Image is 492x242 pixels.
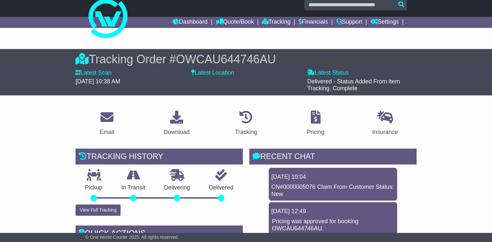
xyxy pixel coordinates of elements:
p: In Transit [112,184,155,191]
a: Email [96,108,119,139]
a: Tracking [231,108,261,139]
div: Insurance [372,128,398,137]
span: OWCAU644746AU [176,53,276,66]
a: Financials [299,17,328,28]
div: Pricing [307,128,324,137]
label: Latest Location [191,69,234,77]
span: [DATE] 10:38 AM [76,78,120,85]
a: Insurance [368,108,402,139]
div: RECENT CHAT [249,149,416,166]
a: Quote/Book [216,17,254,28]
a: Pricing [302,108,329,139]
div: CN#0000005076 Claim From Customer Status: New [271,184,394,198]
a: Support [336,17,362,28]
label: Latest Status [307,69,349,77]
p: Pickup [76,184,112,191]
p: Delivering [155,184,199,191]
div: [DATE] 10:04 [271,174,394,181]
a: Download [159,108,194,139]
a: Dashboard [173,17,207,28]
label: Latest Scan [76,69,111,77]
button: View Full Tracking [76,204,121,216]
p: Delivered [199,184,243,191]
div: Tracking [235,128,257,137]
a: Tracking [262,17,290,28]
span: Delivered - Status Added From Item Tracking. Complete [307,78,400,92]
div: Tracking history [76,149,243,166]
div: Tracking Order # [76,52,416,66]
span: © One World Courier 2025. All rights reserved. [85,235,179,240]
p: Pricing was approved for booking OWCAU644746AU. [272,218,394,232]
a: Settings [370,17,399,28]
div: Download [164,128,190,137]
div: Email [100,128,114,137]
div: [DATE] 12:49 [271,208,394,215]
